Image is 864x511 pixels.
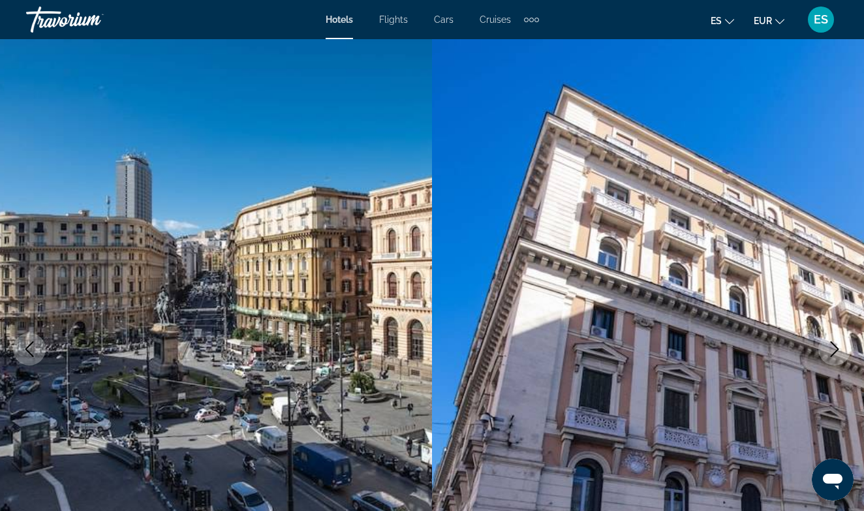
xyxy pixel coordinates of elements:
a: Flights [379,14,408,25]
a: Cruises [480,14,511,25]
button: Previous image [13,333,46,365]
a: Travorium [26,3,157,37]
iframe: Botón para iniciar la ventana de mensajería [812,459,854,501]
span: EUR [754,16,772,26]
span: es [711,16,722,26]
a: Cars [434,14,454,25]
button: Extra navigation items [524,9,539,30]
a: Hotels [326,14,353,25]
span: ES [814,13,828,26]
button: Next image [818,333,851,365]
button: Change currency [754,11,784,30]
button: User Menu [804,6,838,33]
button: Change language [711,11,734,30]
